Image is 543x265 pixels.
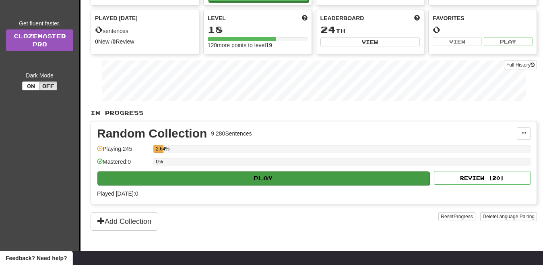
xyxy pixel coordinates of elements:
[438,212,475,221] button: ResetProgress
[39,81,57,90] button: Off
[208,25,308,35] div: 18
[433,14,533,22] div: Favorites
[6,254,67,262] span: Open feedback widget
[156,145,163,153] div: 2.64%
[22,81,40,90] button: On
[6,71,73,79] div: Dark Mode
[91,109,537,117] p: In Progress
[320,24,336,35] span: 24
[320,14,364,22] span: Leaderboard
[320,25,420,35] div: th
[434,171,531,185] button: Review (20)
[91,212,158,231] button: Add Collection
[302,14,308,22] span: Score more points to level up
[97,145,149,158] div: Playing: 245
[504,61,537,69] button: Full History
[320,38,420,46] button: View
[6,19,73,27] div: Get fluent faster.
[454,214,473,219] span: Progress
[433,25,533,35] div: 0
[497,214,535,219] span: Language Pairing
[95,14,138,22] span: Played [DATE]
[113,38,116,45] strong: 0
[211,129,252,138] div: 9 280 Sentences
[480,212,537,221] button: DeleteLanguage Pairing
[208,41,308,49] div: 120 more points to level 19
[97,190,138,197] span: Played [DATE]: 0
[414,14,420,22] span: This week in points, UTC
[95,38,195,46] div: New / Review
[95,38,98,45] strong: 0
[6,29,73,51] a: ClozemasterPro
[95,25,195,35] div: sentences
[433,37,481,46] button: View
[97,158,149,171] div: Mastered: 0
[95,24,103,35] span: 0
[208,14,226,22] span: Level
[484,37,533,46] button: Play
[97,127,207,140] div: Random Collection
[97,171,429,185] button: Play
